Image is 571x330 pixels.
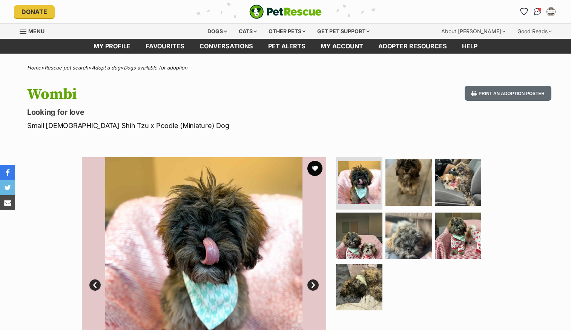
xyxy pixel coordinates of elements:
div: Other pets [263,24,311,39]
span: Menu [28,28,45,34]
img: Photo of Wombi [435,159,481,206]
a: Menu [20,24,50,37]
a: Donate [14,5,55,18]
a: Next [307,279,319,291]
a: My profile [86,39,138,54]
img: Photo of Wombi [336,213,382,259]
a: Prev [89,279,101,291]
p: Small [DEMOGRAPHIC_DATA] Shih Tzu x Poodle (Miniature) Dog [27,120,346,131]
button: My account [545,6,557,18]
a: Favourites [518,6,530,18]
a: Dogs available for adoption [124,65,187,71]
div: Get pet support [312,24,375,39]
img: chat-41dd97257d64d25036548639549fe6c8038ab92f7586957e7f3b1b290dea8141.svg [534,8,542,15]
div: About [PERSON_NAME] [436,24,511,39]
a: Conversations [531,6,543,18]
button: Print an adoption poster [465,86,551,101]
img: Photo of Wombi [435,213,481,259]
img: Kirsty Rice profile pic [547,8,555,15]
img: Photo of Wombi [338,161,381,204]
p: Looking for love [27,107,346,117]
button: favourite [307,161,322,176]
a: Help [454,39,485,54]
a: Adopt a dog [92,65,120,71]
a: Home [27,65,41,71]
a: My account [313,39,371,54]
a: Rescue pet search [45,65,88,71]
ul: Account quick links [518,6,557,18]
img: Photo of Wombi [385,159,432,206]
h1: Wombi [27,86,346,103]
img: Photo of Wombi [385,213,432,259]
div: Good Reads [512,24,557,39]
a: Favourites [138,39,192,54]
div: Cats [233,24,262,39]
div: > > > [8,65,563,71]
img: Photo of Wombi [336,264,382,310]
div: Dogs [202,24,232,39]
img: logo-e224e6f780fb5917bec1dbf3a21bbac754714ae5b6737aabdf751b685950b380.svg [249,5,322,19]
a: Pet alerts [261,39,313,54]
a: PetRescue [249,5,322,19]
a: conversations [192,39,261,54]
a: Adopter resources [371,39,454,54]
